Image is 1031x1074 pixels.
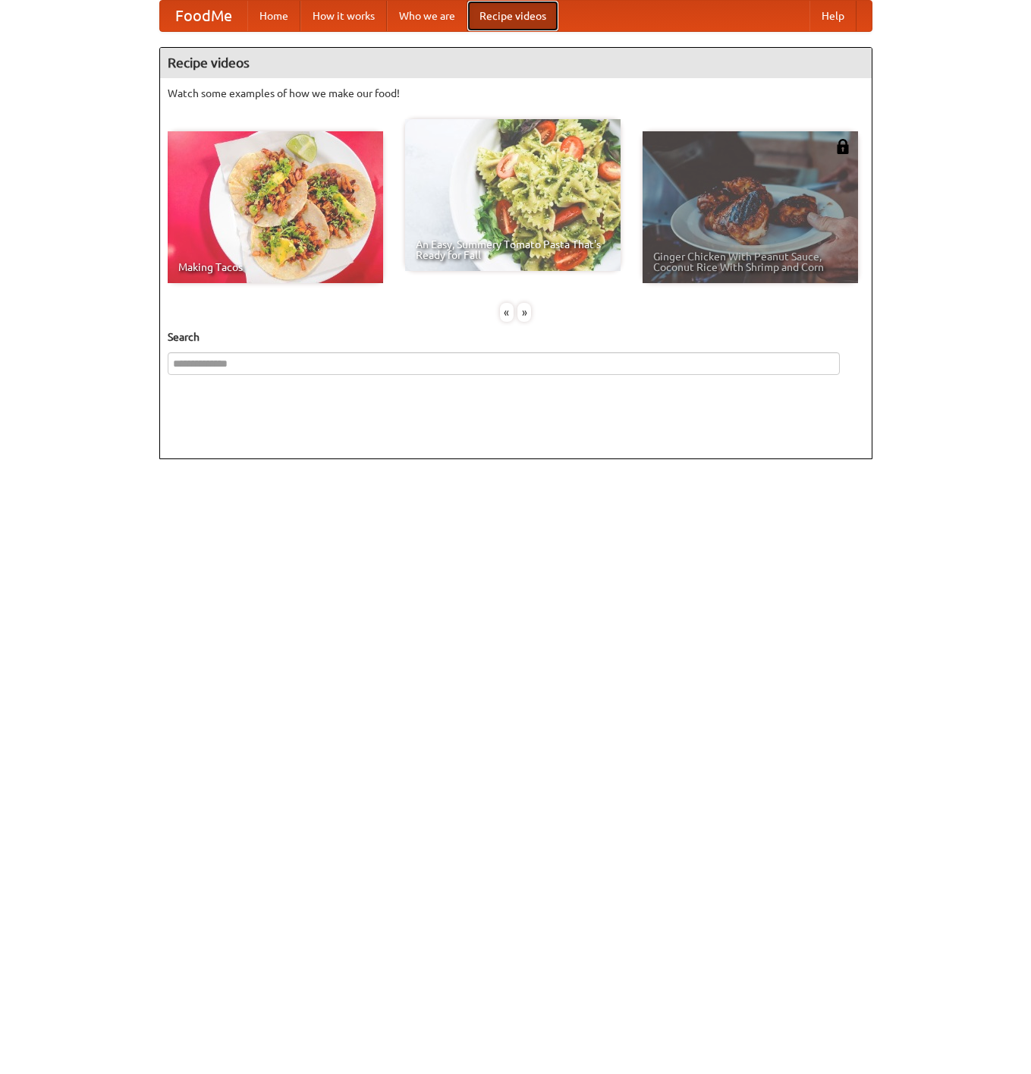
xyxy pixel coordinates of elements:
span: Making Tacos [178,262,372,272]
a: Help [809,1,857,31]
a: How it works [300,1,387,31]
p: Watch some examples of how we make our food! [168,86,864,101]
div: » [517,303,531,322]
h4: Recipe videos [160,48,872,78]
a: Home [247,1,300,31]
a: Making Tacos [168,131,383,283]
a: Recipe videos [467,1,558,31]
span: An Easy, Summery Tomato Pasta That's Ready for Fall [416,239,610,260]
a: An Easy, Summery Tomato Pasta That's Ready for Fall [405,119,621,271]
div: « [500,303,514,322]
a: FoodMe [160,1,247,31]
h5: Search [168,329,864,345]
a: Who we are [387,1,467,31]
img: 483408.png [835,139,850,154]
